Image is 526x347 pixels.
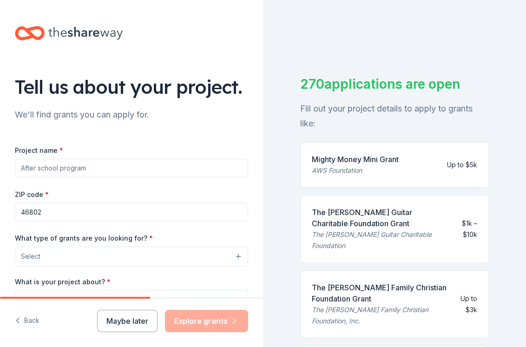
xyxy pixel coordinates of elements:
[312,304,449,327] div: The [PERSON_NAME] Family Christian Foundation, Inc.
[312,207,448,229] div: The [PERSON_NAME] Guitar Charitable Foundation Grant
[15,311,39,331] button: Back
[447,159,477,170] div: Up to $5k
[15,190,49,199] label: ZIP code
[312,229,448,251] div: The [PERSON_NAME] Guitar Charitable Foundation
[15,74,248,100] div: Tell us about your project.
[15,277,111,287] label: What is your project about?
[15,203,248,221] input: 12345 (U.S. only)
[15,247,248,266] button: Select
[312,165,399,176] div: AWS Foundation
[15,146,63,155] label: Project name
[312,282,449,304] div: The [PERSON_NAME] Family Christian Foundation Grant
[15,159,248,177] input: After school program
[456,218,477,240] div: $1k – $10k
[300,101,489,131] div: Fill out your project details to apply to grants like:
[97,310,158,332] button: Maybe later
[312,154,399,165] div: Mighty Money Mini Grant
[456,293,477,315] div: Up to $3k
[15,107,248,122] div: We'll find grants you can apply for.
[300,74,489,94] div: 270 applications are open
[21,251,40,262] span: Select
[15,234,153,243] label: What type of grants are you looking for?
